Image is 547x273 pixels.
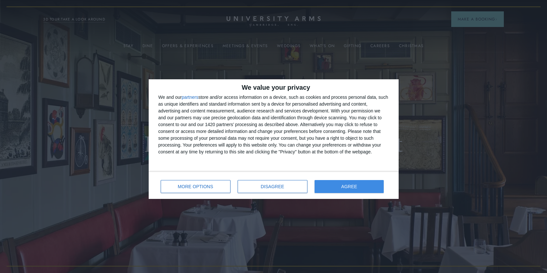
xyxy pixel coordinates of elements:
[161,180,230,193] button: MORE OPTIONS
[158,84,389,91] h2: We value your privacy
[149,79,399,199] div: qc-cmp2-ui
[238,180,307,193] button: DISAGREE
[261,184,284,189] span: DISAGREE
[182,95,198,99] button: partners
[341,184,357,189] span: AGREE
[178,184,213,189] span: MORE OPTIONS
[158,94,389,155] div: We and our store and/or access information on a device, such as cookies and process personal data...
[315,180,384,193] button: AGREE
